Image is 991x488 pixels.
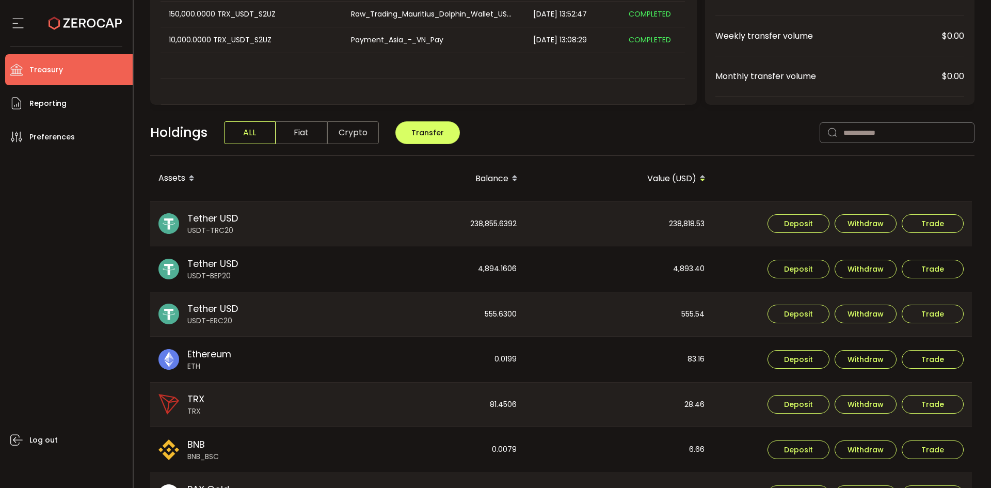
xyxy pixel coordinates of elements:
[187,257,238,271] span: Tether USD
[768,440,829,459] button: Deposit
[395,121,460,144] button: Transfer
[338,427,525,473] div: 0.0079
[921,265,944,273] span: Trade
[187,302,238,316] span: Tether USD
[158,394,179,415] img: trx_portfolio.png
[526,170,714,187] div: Value (USD)
[902,305,964,323] button: Trade
[784,401,813,408] span: Deposit
[158,349,179,370] img: eth_portfolio.svg
[768,350,829,369] button: Deposit
[784,310,813,318] span: Deposit
[338,246,525,292] div: 4,894.1606
[158,259,179,279] img: usdt_portfolio.svg
[871,376,991,488] iframe: Chat Widget
[715,29,942,42] span: Weekly transfer volume
[848,356,884,363] span: Withdraw
[276,121,327,144] span: Fiat
[150,170,338,187] div: Assets
[848,220,884,227] span: Withdraw
[411,128,444,138] span: Transfer
[768,305,829,323] button: Deposit
[187,451,219,462] span: BNB_BSC
[525,34,620,46] div: [DATE] 13:08:29
[158,304,179,324] img: usdt_portfolio.svg
[835,440,897,459] button: Withdraw
[902,214,964,233] button: Trade
[784,446,813,453] span: Deposit
[187,271,238,281] span: USDT-BEP20
[848,265,884,273] span: Withdraw
[150,123,207,143] span: Holdings
[848,310,884,318] span: Withdraw
[526,427,713,473] div: 6.66
[902,260,964,278] button: Trade
[942,29,964,42] span: $0.00
[921,356,944,363] span: Trade
[526,337,713,382] div: 83.16
[338,292,525,337] div: 555.6300
[715,70,942,83] span: Monthly transfer volume
[29,96,67,111] span: Reporting
[921,310,944,318] span: Trade
[835,350,897,369] button: Withdraw
[29,130,75,145] span: Preferences
[338,383,525,427] div: 81.4506
[338,337,525,382] div: 0.0199
[187,211,238,225] span: Tether USD
[187,406,204,417] span: TRX
[187,347,231,361] span: Ethereum
[942,70,964,83] span: $0.00
[525,8,620,20] div: [DATE] 13:52:47
[848,401,884,408] span: Withdraw
[526,383,713,427] div: 28.46
[629,35,671,45] span: COMPLETED
[784,265,813,273] span: Deposit
[187,361,231,372] span: ETH
[161,34,342,46] div: 10,000.0000 TRX_USDT_S2UZ
[526,202,713,246] div: 238,818.53
[29,62,63,77] span: Treasury
[835,214,897,233] button: Withdraw
[835,395,897,414] button: Withdraw
[768,214,829,233] button: Deposit
[902,350,964,369] button: Trade
[784,356,813,363] span: Deposit
[161,8,342,20] div: 150,000.0000 TRX_USDT_S2UZ
[343,34,524,46] div: Payment_Asia_-_VN_Pay
[338,170,526,187] div: Balance
[629,9,671,19] span: COMPLETED
[343,8,524,20] div: Raw_Trading_Mauritius_Dolphin_Wallet_USDT
[29,433,58,448] span: Log out
[187,225,238,236] span: USDT-TRC20
[158,213,179,234] img: usdt_portfolio.svg
[187,437,219,451] span: BNB
[327,121,379,144] span: Crypto
[768,395,829,414] button: Deposit
[784,220,813,227] span: Deposit
[835,305,897,323] button: Withdraw
[158,439,179,460] img: bnb_bsc_portfolio.png
[187,392,204,406] span: TRX
[187,316,238,326] span: USDT-ERC20
[768,260,829,278] button: Deposit
[835,260,897,278] button: Withdraw
[526,292,713,337] div: 555.54
[224,121,276,144] span: ALL
[526,246,713,292] div: 4,893.40
[848,446,884,453] span: Withdraw
[338,202,525,246] div: 238,855.6392
[921,220,944,227] span: Trade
